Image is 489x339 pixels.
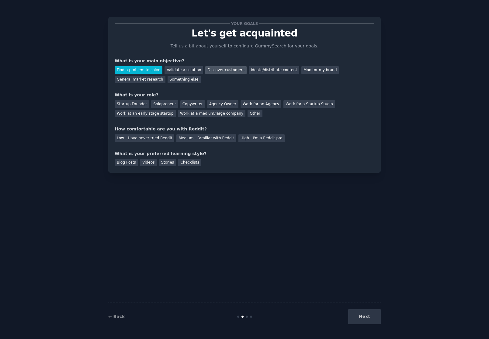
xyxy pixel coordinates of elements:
[178,110,245,118] div: Work at a medium/large company
[115,159,138,167] div: Blog Posts
[168,76,201,84] div: Something else
[283,100,335,108] div: Work for a Startup Studio
[165,66,203,74] div: Validate a solution
[115,76,165,84] div: General market research
[115,28,374,39] p: Let's get acquainted
[168,43,321,49] p: Tell us a bit about yourself to configure GummySearch for your goals.
[151,100,178,108] div: Solopreneur
[108,314,125,319] a: ← Back
[241,100,281,108] div: Work for an Agency
[115,100,149,108] div: Startup Founder
[115,126,374,132] div: How comfortable are you with Reddit?
[301,66,339,74] div: Monitor my brand
[180,100,205,108] div: Copywriter
[205,66,246,74] div: Discover customers
[176,134,236,142] div: Medium - Familiar with Reddit
[140,159,157,167] div: Videos
[115,134,174,142] div: Low - Have never tried Reddit
[115,150,374,157] div: What is your preferred learning style?
[248,110,262,118] div: Other
[115,66,162,74] div: Find a problem to solve
[159,159,176,167] div: Stories
[207,100,238,108] div: Agency Owner
[178,159,201,167] div: Checklists
[249,66,299,74] div: Ideate/distribute content
[230,20,259,27] span: Your goals
[115,58,374,64] div: What is your main objective?
[238,134,285,142] div: High - I'm a Reddit pro
[115,110,176,118] div: Work at an early stage startup
[115,92,374,98] div: What is your role?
